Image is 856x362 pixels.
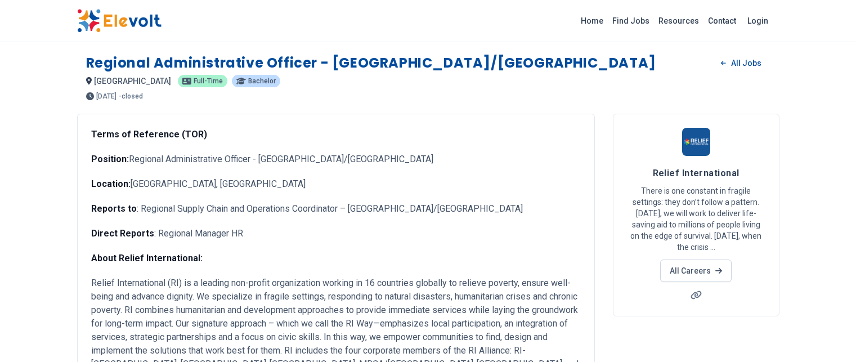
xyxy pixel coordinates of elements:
[91,177,581,191] p: [GEOGRAPHIC_DATA], [GEOGRAPHIC_DATA]
[660,260,732,282] a: All Careers
[654,12,703,30] a: Resources
[627,185,765,253] p: There is one constant in fragile settings: they don’t follow a pattern. [DATE], we will work to d...
[91,154,129,164] strong: Position:
[96,93,116,100] span: [DATE]
[741,10,775,32] a: Login
[91,153,581,166] p: Regional Administrative Officer - [GEOGRAPHIC_DATA]/[GEOGRAPHIC_DATA]
[194,78,223,84] span: full-time
[91,129,207,140] strong: Terms of Reference (TOR)
[712,55,770,71] a: All Jobs
[77,9,162,33] img: Elevolt
[576,12,608,30] a: Home
[653,168,740,178] span: Relief International
[703,12,741,30] a: Contact
[608,12,654,30] a: Find Jobs
[91,203,137,214] strong: Reports to
[91,227,581,240] p: : Regional Manager HR
[91,228,154,239] strong: Direct Reports
[86,54,656,72] h1: Regional Administrative Officer - [GEOGRAPHIC_DATA]/[GEOGRAPHIC_DATA]
[91,202,581,216] p: : Regional Supply Chain and Operations Coordinator – [GEOGRAPHIC_DATA]/[GEOGRAPHIC_DATA]
[119,93,143,100] p: - closed
[91,253,203,263] strong: About Relief International:
[248,78,276,84] span: bachelor
[91,178,131,189] strong: Location:
[94,77,171,86] span: [GEOGRAPHIC_DATA]
[682,128,710,156] img: Relief International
